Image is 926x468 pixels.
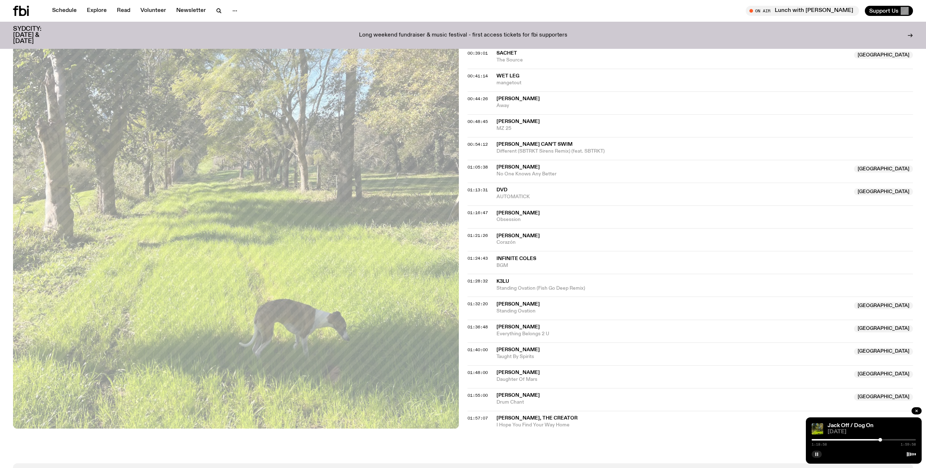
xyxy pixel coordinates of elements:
span: 00:39:01 [468,50,488,56]
span: Everything Belongs 2 U [496,331,850,337]
span: [PERSON_NAME] Can't Swim [496,142,572,147]
span: BGM [496,262,913,269]
span: Daughter Of Mars [496,376,850,383]
span: AUTOMATICK [496,193,850,200]
span: [GEOGRAPHIC_DATA] [854,393,913,401]
span: 00:41:14 [468,73,488,79]
span: 01:28:32 [468,278,488,284]
span: [PERSON_NAME], The Creator [496,416,578,421]
span: Infinite Coles [496,256,536,261]
span: Drum Chant [496,399,850,406]
span: 00:54:12 [468,141,488,147]
span: [DATE] [828,429,916,435]
button: 00:39:01 [468,51,488,55]
span: [PERSON_NAME] [496,302,540,307]
button: 01:32:20 [468,302,488,306]
button: On AirLunch with [PERSON_NAME] [746,6,859,16]
span: [PERSON_NAME] [496,210,540,216]
span: [GEOGRAPHIC_DATA] [854,348,913,355]
span: Obsession [496,216,913,223]
span: [PERSON_NAME] [496,96,540,101]
a: Explore [83,6,111,16]
button: 01:57:07 [468,416,488,420]
span: No One Knows Any Better [496,171,850,178]
span: [GEOGRAPHIC_DATA] [854,51,913,59]
span: Taught By Spirits [496,353,850,360]
span: 01:05:38 [468,164,488,170]
button: 01:28:32 [468,279,488,283]
span: [PERSON_NAME] [496,393,540,398]
p: Long weekend fundraiser & music festival - first access tickets for fbi supporters [359,32,567,39]
span: [PERSON_NAME] [496,370,540,375]
span: Sachet [496,51,517,56]
a: Jack Off / Dog On [828,423,874,429]
a: Volunteer [136,6,170,16]
span: [PERSON_NAME] [496,233,540,238]
span: Away [496,102,913,109]
span: 01:36:48 [468,324,488,330]
span: [GEOGRAPHIC_DATA] [854,371,913,378]
button: 01:40:00 [468,348,488,352]
span: [GEOGRAPHIC_DATA] [854,302,913,309]
span: 1:59:58 [901,443,916,446]
h3: SYDCITY: [DATE] & [DATE] [13,26,59,44]
span: mangetout [496,80,913,86]
button: 00:44:26 [468,97,488,101]
span: 01:55:00 [468,392,488,398]
span: Standing Ovation (Fish Go Deep Remix) [496,285,913,292]
span: Standing Ovation [496,308,850,315]
span: 01:24:43 [468,255,488,261]
button: 00:41:14 [468,74,488,78]
span: [PERSON_NAME] [496,347,540,352]
button: 01:24:43 [468,256,488,260]
button: 01:16:47 [468,211,488,215]
span: [PERSON_NAME] [496,119,540,124]
span: 01:57:07 [468,415,488,421]
span: [GEOGRAPHIC_DATA] [854,165,913,173]
span: [PERSON_NAME] [496,165,540,170]
button: 01:21:26 [468,234,488,238]
span: 01:13:31 [468,187,488,193]
span: 00:44:26 [468,96,488,102]
span: Support Us [869,8,898,14]
span: K3lu [496,279,509,284]
button: 01:48:00 [468,371,488,375]
span: Corazón [496,239,913,246]
span: 01:40:00 [468,347,488,353]
span: 00:48:45 [468,119,488,124]
span: 01:21:26 [468,233,488,238]
button: 01:05:38 [468,165,488,169]
span: [GEOGRAPHIC_DATA] [854,188,913,195]
button: 00:48:45 [468,120,488,124]
a: Newsletter [172,6,210,16]
span: [PERSON_NAME] [496,324,540,329]
a: Schedule [48,6,81,16]
a: Read [113,6,135,16]
span: DVD [496,187,507,192]
span: The Source [496,57,850,64]
span: Wet Leg [496,73,519,78]
span: Different (SBTRKT Sirens Remix) (feat. SBTRKT) [496,148,913,155]
button: 01:55:00 [468,393,488,397]
span: I Hope You Find Your Way Home [496,422,913,429]
span: MZ 25 [496,125,913,132]
button: 01:36:48 [468,325,488,329]
span: 01:16:47 [468,210,488,216]
button: 00:54:12 [468,142,488,146]
button: Support Us [865,6,913,16]
span: 01:32:20 [468,301,488,307]
span: 1:18:58 [812,443,827,446]
span: [GEOGRAPHIC_DATA] [854,325,913,332]
span: 01:48:00 [468,370,488,375]
button: 01:13:31 [468,188,488,192]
